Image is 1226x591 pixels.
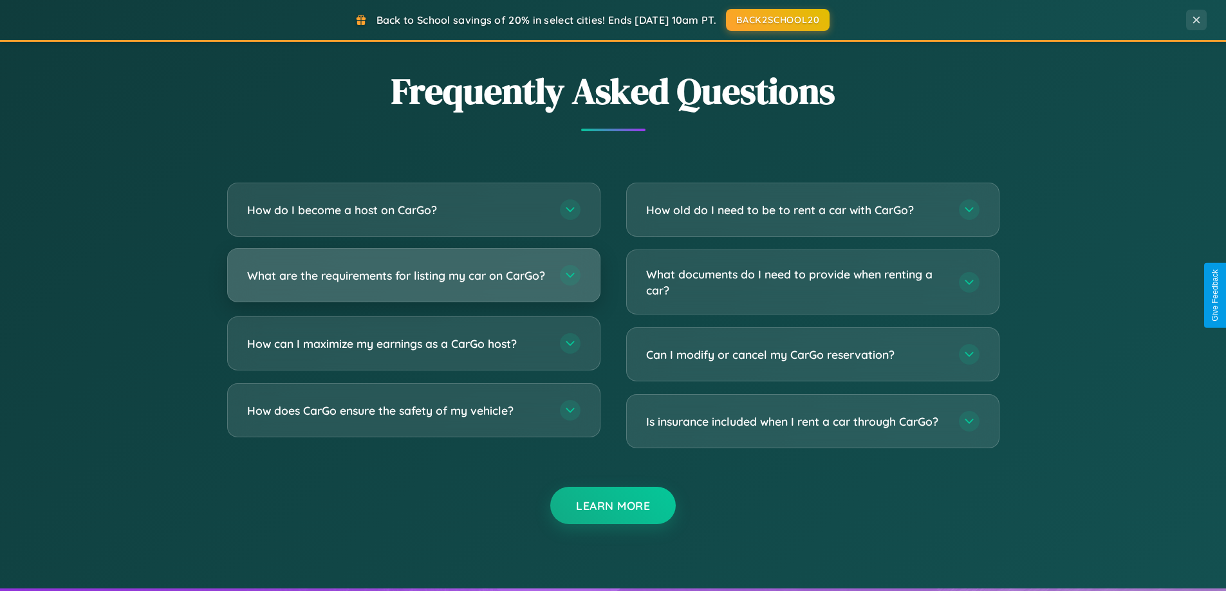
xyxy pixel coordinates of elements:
[646,202,946,218] h3: How old do I need to be to rent a car with CarGo?
[247,202,547,218] h3: How do I become a host on CarGo?
[376,14,716,26] span: Back to School savings of 20% in select cities! Ends [DATE] 10am PT.
[1211,269,1220,322] div: Give Feedback
[247,268,547,284] h3: What are the requirements for listing my car on CarGo?
[227,66,999,116] h2: Frequently Asked Questions
[646,347,946,363] h3: Can I modify or cancel my CarGo reservation?
[247,403,547,419] h3: How does CarGo ensure the safety of my vehicle?
[550,487,676,524] button: Learn More
[646,266,946,298] h3: What documents do I need to provide when renting a car?
[247,336,547,352] h3: How can I maximize my earnings as a CarGo host?
[646,414,946,430] h3: Is insurance included when I rent a car through CarGo?
[726,9,830,31] button: BACK2SCHOOL20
